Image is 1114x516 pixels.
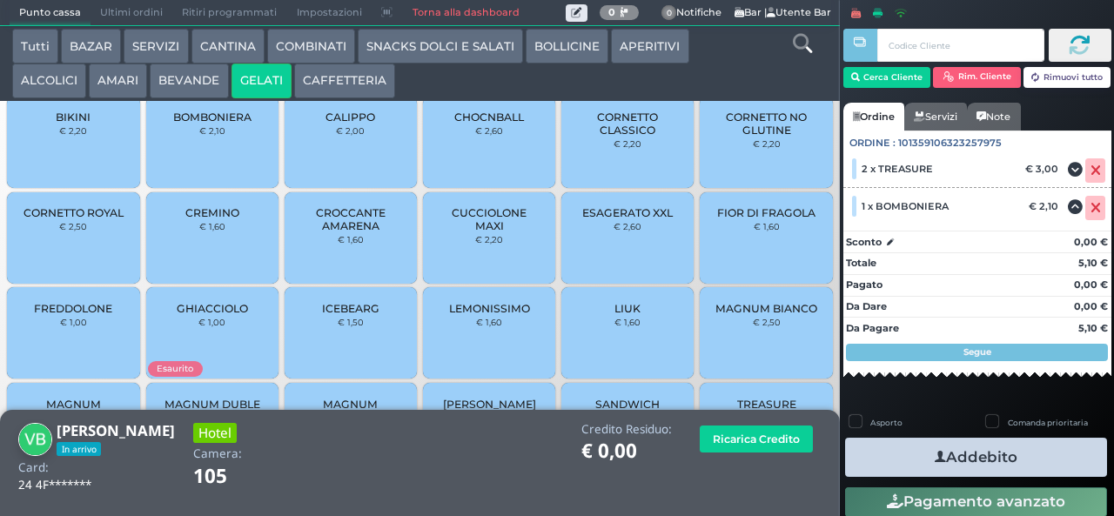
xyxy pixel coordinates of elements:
button: SERVIZI [124,29,188,64]
a: Servizi [904,103,967,131]
button: Tutti [12,29,58,64]
button: BAZAR [61,29,121,64]
button: ALCOLICI [12,64,86,98]
small: € 1,60 [614,317,641,327]
span: CORNETTO NO GLUTINE [715,111,818,137]
span: CORNETTO ROYAL [23,206,124,219]
small: € 1,60 [338,234,364,245]
span: Ordine : [849,136,896,151]
strong: 0,00 € [1074,278,1108,291]
button: Ricarica Credito [700,426,813,452]
h4: Camera: [193,447,242,460]
button: Rimuovi tutto [1023,67,1111,88]
span: 1 x BOMBONIERA [862,200,949,212]
button: CAFFETTERIA [294,64,395,98]
span: MAGNUM BIANCO [715,302,817,315]
div: € 3,00 [1023,163,1067,175]
span: LEMONISSIMO [449,302,530,315]
b: 0 [608,6,615,18]
span: ICEBEARG [322,302,379,315]
span: MAGNUM CLASSICO [22,398,125,424]
span: BIKINI [56,111,91,124]
small: € 2,20 [614,138,641,149]
small: € 1,00 [60,317,87,327]
img: Valentina Baldo [18,423,52,457]
span: Ultimi ordini [91,1,172,25]
b: [PERSON_NAME] [57,420,175,440]
span: MAGNUM MANDORLE [299,398,403,424]
div: € 2,10 [1026,200,1067,212]
button: BOLLICINE [526,29,608,64]
strong: Totale [846,257,876,269]
a: Torna alla dashboard [402,1,528,25]
button: APERITIVI [611,29,688,64]
span: 2 x TREASURE [862,163,933,175]
strong: 0,00 € [1074,236,1108,248]
strong: Sconto [846,235,882,250]
button: AMARI [89,64,147,98]
a: Note [967,103,1020,131]
h1: 105 [193,466,276,487]
small: € 1,60 [199,221,225,231]
label: Comanda prioritaria [1008,417,1088,428]
small: € 2,10 [199,125,225,136]
h3: Hotel [193,423,237,443]
small: € 1,60 [476,317,502,327]
button: Addebito [845,438,1107,477]
span: CROCCANTE AMARENA [299,206,403,232]
span: LIUK [614,302,641,315]
small: € 2,20 [475,234,503,245]
a: Ordine [843,103,904,131]
small: € 1,50 [338,317,364,327]
button: COMBINATI [267,29,355,64]
button: Rim. Cliente [933,67,1021,88]
small: € 1,60 [754,221,780,231]
small: € 2,50 [59,221,87,231]
span: Esaurito [148,361,202,376]
small: € 1,00 [198,317,225,327]
span: MAGNUM DUBLE CARAMEL [160,398,264,424]
span: FIOR DI FRAGOLA [717,206,815,219]
span: BOMBONIERA [173,111,252,124]
span: SANDWICH [595,398,660,411]
strong: 0,00 € [1074,300,1108,312]
span: CALIPPO [325,111,375,124]
span: CREMINO [185,206,239,219]
span: Impostazioni [287,1,372,25]
span: GHIACCIOLO [177,302,248,315]
strong: Segue [963,346,991,358]
small: € 2,20 [59,125,87,136]
span: Ritiri programmati [172,1,286,25]
small: € 2,50 [753,317,781,327]
span: Punto cassa [10,1,91,25]
span: [PERSON_NAME] [443,398,536,411]
span: In arrivo [57,442,101,456]
h1: € 0,00 [581,440,672,462]
span: TREASURE [737,398,796,411]
button: SNACKS DOLCI E SALATI [358,29,523,64]
span: ESAGERATO XXL [582,206,673,219]
label: Asporto [870,417,903,428]
button: BEVANDE [150,64,228,98]
button: GELATI [232,64,292,98]
strong: Pagato [846,278,882,291]
button: Cerca Cliente [843,67,931,88]
span: CUCCIOLONE MAXI [438,206,541,232]
span: FREDDOLONE [34,302,112,315]
span: CHOCNBALL [454,111,524,124]
span: CORNETTO CLASSICO [576,111,680,137]
strong: 5,10 € [1078,257,1108,269]
strong: 5,10 € [1078,322,1108,334]
small: € 2,60 [614,221,641,231]
h4: Credito Residuo: [581,423,672,436]
strong: Da Pagare [846,322,899,334]
small: € 2,00 [336,125,365,136]
span: 0 [661,5,677,21]
button: CANTINA [191,29,265,64]
span: 101359106323257975 [898,136,1002,151]
strong: Da Dare [846,300,887,312]
input: Codice Cliente [877,29,1044,62]
small: € 2,60 [475,125,503,136]
h4: Card: [18,461,49,474]
small: € 2,20 [753,138,781,149]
